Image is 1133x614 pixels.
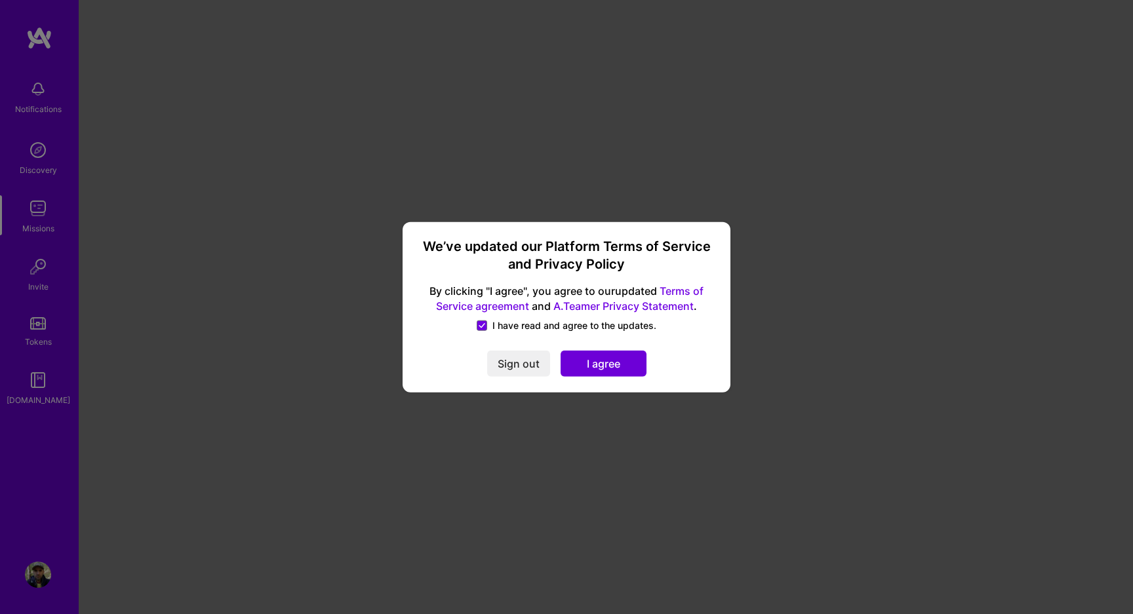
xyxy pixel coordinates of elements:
[487,351,550,377] button: Sign out
[553,299,694,313] a: A.Teamer Privacy Statement
[436,284,704,313] a: Terms of Service agreement
[418,284,715,314] span: By clicking "I agree", you agree to our updated and .
[561,351,646,377] button: I agree
[492,319,656,332] span: I have read and agree to the updates.
[418,237,715,273] h3: We’ve updated our Platform Terms of Service and Privacy Policy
